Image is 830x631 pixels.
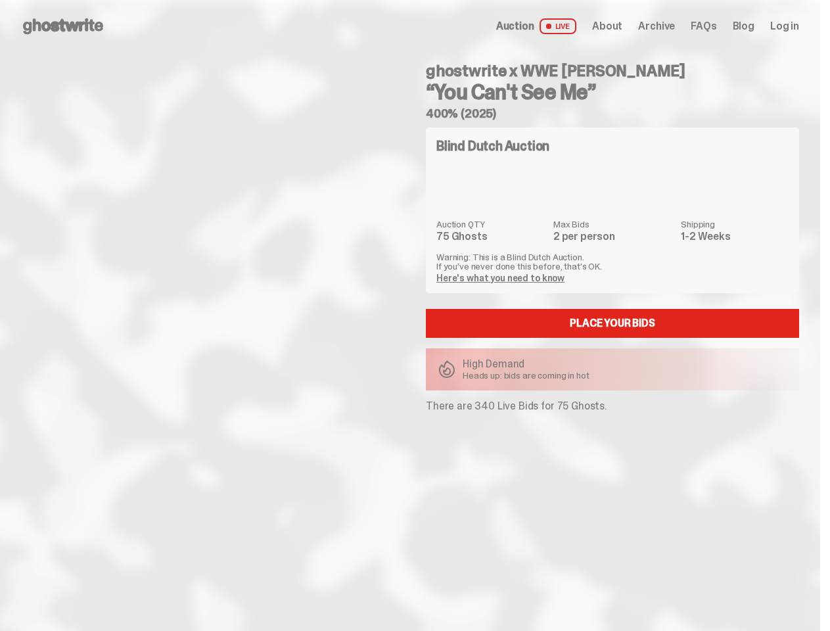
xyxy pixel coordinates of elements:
p: Heads up: bids are coming in hot [463,371,589,380]
a: Here's what you need to know [436,272,565,284]
p: Warning: This is a Blind Dutch Auction. If you’ve never done this before, that’s OK. [436,252,789,271]
a: FAQs [691,21,716,32]
a: Blog [733,21,754,32]
h5: 400% (2025) [426,108,799,120]
dt: Auction QTY [436,220,545,229]
span: LIVE [540,18,577,34]
h4: ghostwrite x WWE [PERSON_NAME] [426,63,799,79]
a: Log in [770,21,799,32]
p: There are 340 Live Bids for 75 Ghosts. [426,401,799,411]
dd: 2 per person [553,231,673,242]
p: High Demand [463,359,589,369]
h4: Blind Dutch Auction [436,139,549,152]
dd: 1-2 Weeks [681,231,789,242]
a: Archive [638,21,675,32]
a: Auction LIVE [496,18,576,34]
h3: “You Can't See Me” [426,82,799,103]
dt: Max Bids [553,220,673,229]
dt: Shipping [681,220,789,229]
a: About [592,21,622,32]
dd: 75 Ghosts [436,231,545,242]
span: Auction [496,21,534,32]
a: Place your Bids [426,309,799,338]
